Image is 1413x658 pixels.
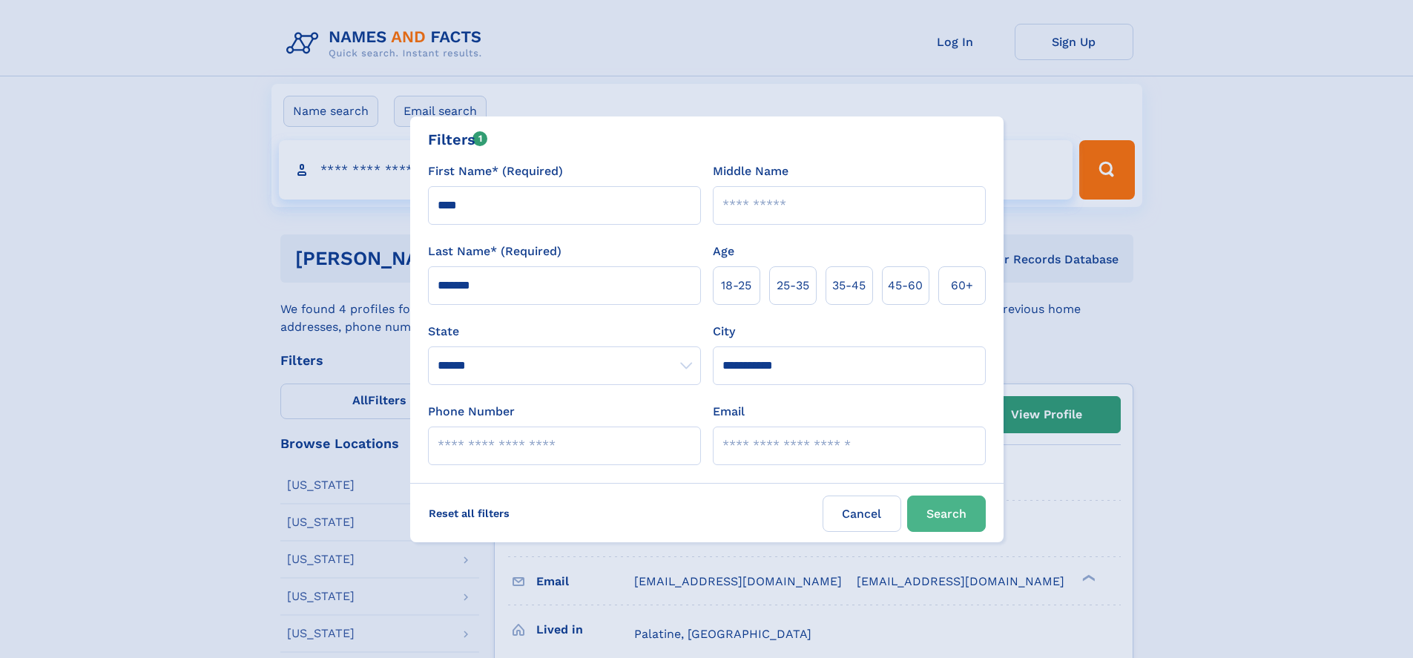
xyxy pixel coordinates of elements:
[823,496,901,532] label: Cancel
[713,243,734,260] label: Age
[428,323,701,340] label: State
[721,277,751,295] span: 18‑25
[419,496,519,531] label: Reset all filters
[777,277,809,295] span: 25‑35
[832,277,866,295] span: 35‑45
[428,128,488,151] div: Filters
[428,243,561,260] label: Last Name* (Required)
[951,277,973,295] span: 60+
[713,323,735,340] label: City
[428,403,515,421] label: Phone Number
[888,277,923,295] span: 45‑60
[713,162,788,180] label: Middle Name
[428,162,563,180] label: First Name* (Required)
[907,496,986,532] button: Search
[713,403,745,421] label: Email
